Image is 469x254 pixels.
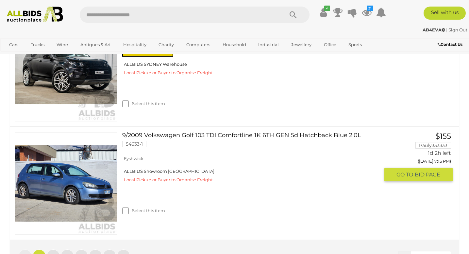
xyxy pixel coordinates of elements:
span: GO TO [396,171,415,178]
i: ✔ [324,6,330,11]
a: Antiques & Art [76,39,115,50]
b: Contact Us [438,42,462,47]
a: [GEOGRAPHIC_DATA] [5,50,60,61]
span: $155 [435,132,451,141]
a: Sell with us [424,7,465,20]
a: Sign Out [448,27,467,32]
button: GO TOBID PAGE [384,168,453,181]
a: Computers [182,39,214,50]
img: Allbids.com.au [4,7,67,23]
a: Wine [52,39,72,50]
a: Industrial [254,39,283,50]
span: | [446,27,447,32]
label: Select this item [122,100,165,107]
a: 31 [362,7,372,18]
a: Charity [154,39,178,50]
a: Jewellery [287,39,316,50]
a: Office [320,39,341,50]
i: 31 [367,6,373,11]
a: ✔ [319,7,328,18]
a: Sports [344,39,366,50]
a: Hospitality [119,39,151,50]
span: BID PAGE [415,171,440,178]
a: Contact Us [438,41,464,48]
button: Search [277,7,310,23]
a: Household [218,39,250,50]
a: Trucks [26,39,49,50]
label: Select this item [122,208,165,214]
strong: AB4EVA [423,27,445,32]
a: $7,510 PMav 1d 2h left ([DATE] 7:15 PM) [389,19,453,54]
a: AB4EVA [423,27,446,32]
a: $155 Pauly333333 1d 2h left ([DATE] 7:15 PM) GO TOBID PAGE [389,132,453,182]
a: 9/2009 Volkswagen Golf 103 TDI Comfortline 1K 6TH GEN 5d Hatchback Blue 2.0L 54633-1 [127,132,379,153]
a: Cars [5,39,23,50]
